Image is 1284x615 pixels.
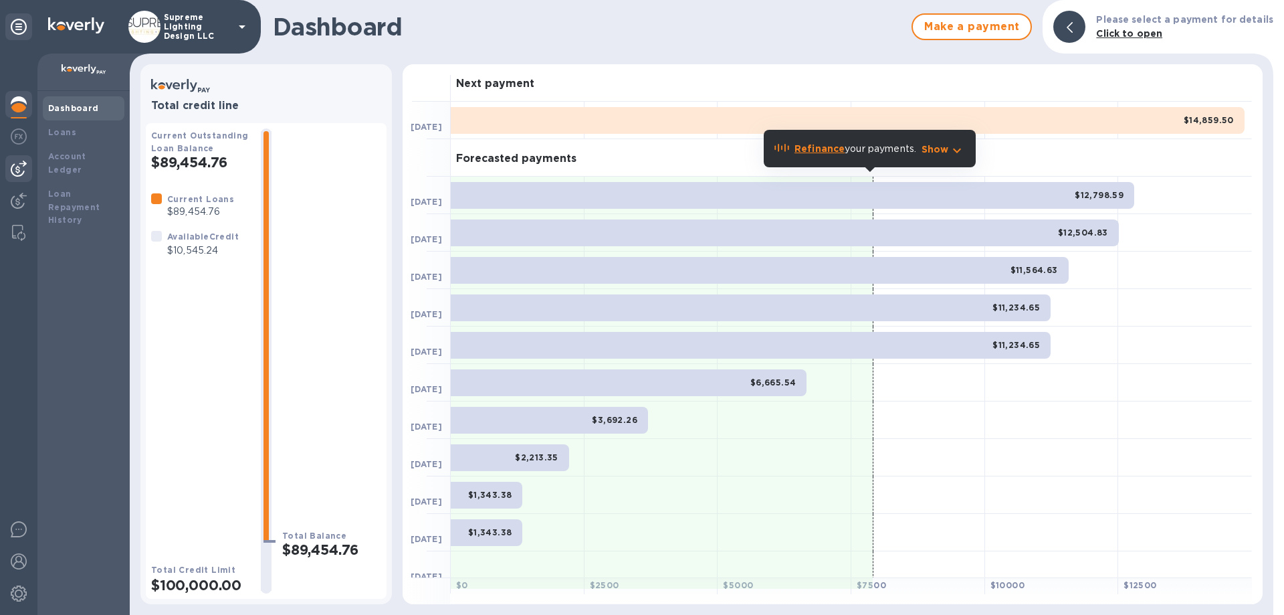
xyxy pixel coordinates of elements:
[151,565,235,575] b: Total Credit Limit
[912,13,1032,40] button: Make a payment
[48,189,100,226] b: Loan Repayment History
[282,531,346,541] b: Total Balance
[1096,28,1162,39] b: Click to open
[990,580,1025,590] b: $ 10000
[48,103,99,113] b: Dashboard
[1123,580,1156,590] b: $ 12500
[922,143,965,156] button: Show
[411,459,442,469] b: [DATE]
[456,78,534,90] h3: Next payment
[1184,115,1234,125] b: $14,859.50
[48,127,76,137] b: Loans
[273,13,905,41] h1: Dashboard
[167,244,239,258] p: $10,545.24
[411,422,442,432] b: [DATE]
[456,153,576,165] h3: Forecasted payments
[151,100,381,112] h3: Total credit line
[5,13,32,40] div: Unpin categories
[411,497,442,507] b: [DATE]
[411,347,442,357] b: [DATE]
[1096,14,1273,25] b: Please select a payment for details
[48,17,104,33] img: Logo
[411,572,442,582] b: [DATE]
[794,142,916,156] p: your payments.
[1075,190,1123,200] b: $12,798.59
[151,130,249,153] b: Current Outstanding Loan Balance
[411,122,442,132] b: [DATE]
[992,340,1040,350] b: $11,234.65
[515,452,558,462] b: $2,213.35
[282,541,381,558] h2: $89,454.76
[411,384,442,394] b: [DATE]
[411,234,442,244] b: [DATE]
[468,527,512,537] b: $1,343.38
[151,154,250,171] h2: $89,454.76
[411,534,442,544] b: [DATE]
[922,143,949,156] p: Show
[1010,265,1058,275] b: $11,564.63
[151,577,250,594] h2: $100,000.00
[167,205,234,219] p: $89,454.76
[592,415,637,425] b: $3,692.26
[411,272,442,282] b: [DATE]
[750,377,796,387] b: $6,665.54
[992,302,1040,313] b: $11,234.65
[411,309,442,319] b: [DATE]
[468,490,512,500] b: $1,343.38
[924,19,1020,35] span: Make a payment
[164,13,231,41] p: Supreme Lighting Design LLC
[411,197,442,207] b: [DATE]
[794,143,845,154] b: Refinance
[11,128,27,145] img: Foreign exchange
[167,194,234,204] b: Current Loans
[167,232,239,242] b: Available Credit
[48,151,86,175] b: Account Ledger
[1058,228,1108,238] b: $12,504.83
